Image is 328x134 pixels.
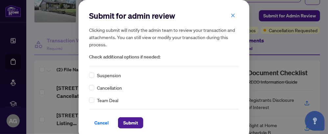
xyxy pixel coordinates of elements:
[123,118,138,128] span: Submit
[89,26,239,48] h5: Clicking submit will notify the admin team to review your transaction and attachments. You can st...
[97,84,122,91] span: Cancellation
[305,111,325,131] button: Open asap
[97,97,118,104] span: Team Deal
[231,13,235,18] span: close
[89,53,239,61] span: Check additional options if needed:
[89,117,114,128] button: Cancel
[89,11,239,21] h2: Submit for admin review
[94,118,109,128] span: Cancel
[97,72,121,79] span: Suspension
[118,117,143,128] button: Submit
